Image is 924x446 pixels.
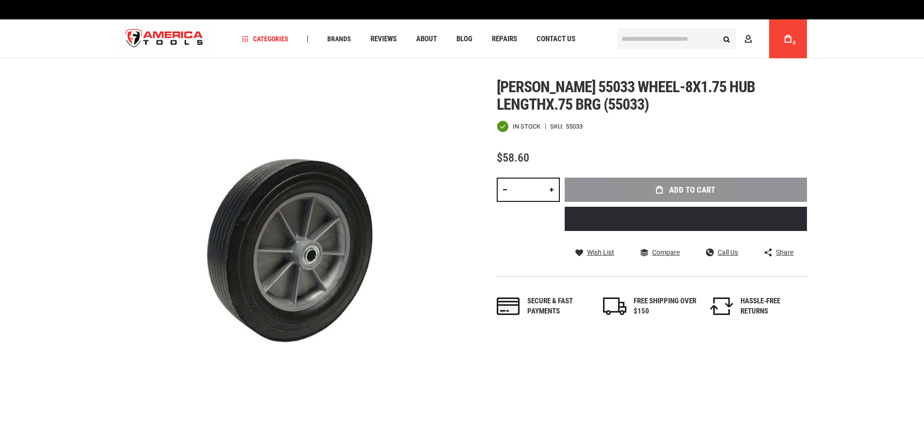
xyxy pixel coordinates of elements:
button: Search [718,30,736,48]
div: Availability [497,120,540,132]
img: payments [497,297,520,315]
a: About [412,33,441,46]
span: Wish List [587,249,614,256]
span: Reviews [370,35,397,43]
a: Brands [323,33,355,46]
strong: SKU [550,123,566,130]
a: Call Us [706,248,738,257]
a: Compare [640,248,680,257]
div: 55033 [566,123,583,130]
a: Contact Us [532,33,580,46]
div: HASSLE-FREE RETURNS [740,296,804,317]
span: 0 [793,40,796,46]
span: Share [776,249,793,256]
a: 0 [779,19,797,58]
span: Categories [242,35,288,42]
span: About [416,35,437,43]
span: Repairs [492,35,517,43]
span: Brands [327,35,351,42]
img: returns [710,297,733,315]
a: Categories [237,33,293,46]
img: America Tools [118,21,212,57]
a: Wish List [575,248,614,257]
img: shipping [603,297,626,315]
a: Blog [452,33,477,46]
span: $58.60 [497,151,529,165]
span: Contact Us [537,35,575,43]
a: store logo [118,21,212,57]
img: main product photo [118,78,462,423]
span: Blog [456,35,472,43]
a: Reviews [366,33,401,46]
a: Repairs [487,33,521,46]
span: [PERSON_NAME] 55033 wheel-8x1.75 hub lengthx.75 brg (55033) [497,78,755,114]
span: Compare [652,249,680,256]
span: Call Us [718,249,738,256]
div: Secure & fast payments [527,296,590,317]
span: In stock [513,123,540,130]
div: FREE SHIPPING OVER $150 [634,296,697,317]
